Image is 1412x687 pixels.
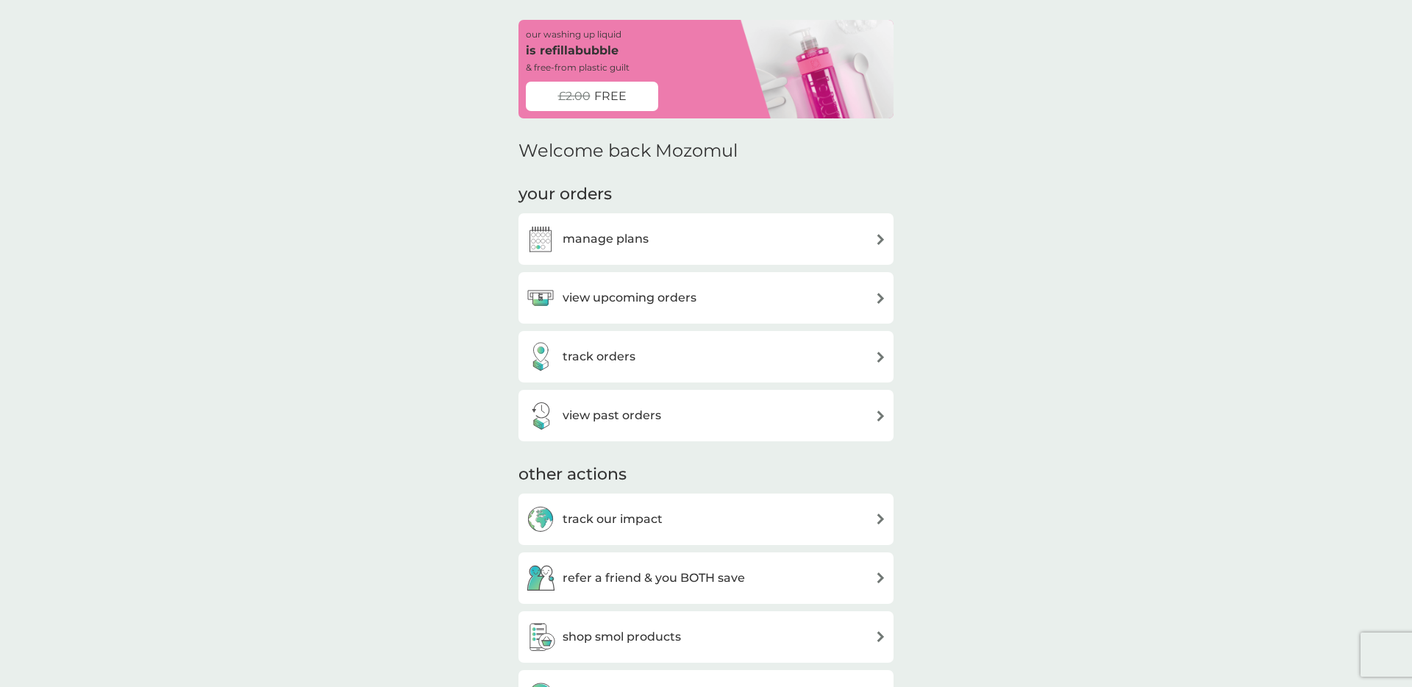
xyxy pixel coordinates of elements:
[518,463,627,486] h3: other actions
[526,60,630,74] p: & free-from plastic guilt
[563,229,649,249] h3: manage plans
[563,288,696,307] h3: view upcoming orders
[563,569,745,588] h3: refer a friend & you BOTH save
[558,87,591,106] span: £2.00
[875,410,886,421] img: arrow right
[875,513,886,524] img: arrow right
[563,347,635,366] h3: track orders
[594,87,627,106] span: FREE
[518,183,612,206] h3: your orders
[875,572,886,583] img: arrow right
[563,510,663,529] h3: track our impact
[526,27,621,41] p: our washing up liquid
[875,352,886,363] img: arrow right
[875,293,886,304] img: arrow right
[875,631,886,642] img: arrow right
[526,41,618,60] p: is refillabubble
[518,140,738,162] h2: Welcome back Mozomul
[563,627,681,647] h3: shop smol products
[563,406,661,425] h3: view past orders
[875,234,886,245] img: arrow right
